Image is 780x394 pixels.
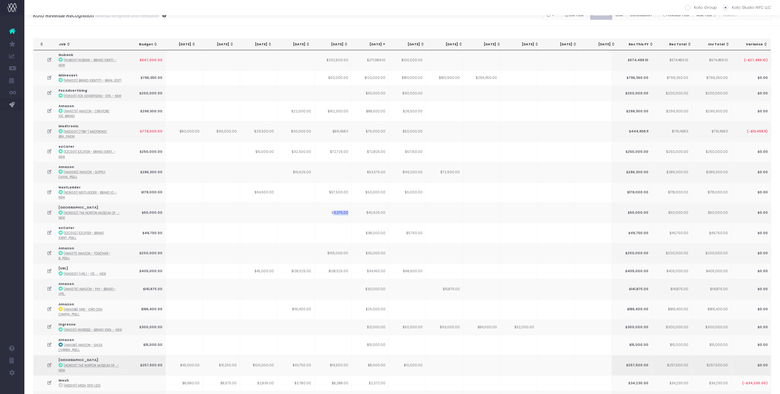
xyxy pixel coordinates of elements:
[277,121,314,142] td: $30,000.00
[55,355,126,375] td: :
[352,182,389,203] td: $50,000.00
[733,39,771,50] th: Variance: activate to sort column ascending
[277,375,314,391] td: $3,780.00
[64,272,106,276] abbr: [MAG001] magicschool.ai - Vis & Verbal ID - Brand - New
[58,130,107,139] abbr: [MED001] [778K*] Medtronic Brand Strategy & Campaign
[55,142,126,162] td: :
[692,279,732,299] td: $141,875.00
[504,39,542,50] th: Jan 26: activate to sort column ascending
[692,355,732,375] td: $257,500.00
[352,355,389,375] td: $8,000.00
[612,121,652,142] td: $444,958.11
[652,319,692,335] td: $300,000.00
[58,226,74,230] strong: ezCater
[126,335,166,355] td: $15,000.00
[652,162,692,182] td: $286,300.00
[55,182,126,203] td: :
[314,355,352,375] td: $19,500.00
[281,42,310,47] div: [DATE]
[472,42,501,47] div: [DATE]
[426,319,463,335] td: $93,000.00
[58,53,73,57] strong: Nubank
[426,279,463,299] td: $111,875.00
[692,182,732,203] td: $178,000.00
[692,263,732,279] td: $405,000.00
[161,39,199,50] th: Apr 25: activate to sort column ascending
[692,243,732,264] td: $200,000.00
[58,191,117,199] abbr: [NON001] NextLadder - Brand Identity - Brand - New
[652,182,692,203] td: $178,000.00
[731,142,771,162] td: $0.00
[731,162,771,182] td: $0.00
[389,182,426,203] td: $6,000.00
[352,39,390,50] th: Sep 25: activate to sort column ascending
[612,86,652,101] td: $200,000.00
[692,50,732,70] td: $574,489.10
[352,223,389,243] td: $38,000.00
[126,299,166,320] td: $186,400.00
[612,279,652,299] td: $141,875.00
[94,12,159,19] small: Revenue recognition and contribution
[389,319,426,335] td: $50,000.00
[612,319,652,335] td: $300,000.00
[731,335,771,355] td: $0.00
[352,319,389,335] td: $21,000.00
[612,335,652,355] td: $15,000.00
[652,263,692,279] td: $405,000.00
[389,86,426,101] td: $90,000.00
[652,279,692,299] td: $141,875.00
[237,39,275,50] th: Jun 25: activate to sort column ascending
[275,39,314,50] th: Jul 25: activate to sort column ascending
[64,94,121,98] abbr: [FOX001] Fox Advertising - Strategy & Architecture - Brand - New
[723,5,771,11] label: Koto Studio NYC LLC
[126,202,166,223] td: $50,000.00
[240,375,277,391] td: $2,835.00
[612,243,652,264] td: $200,000.00
[692,70,732,86] td: $796,350.00
[55,86,126,101] td: :
[692,223,732,243] td: $49,750.00
[64,328,122,332] abbr: [ING001] Ingresse - Brand Identity - Brand - New
[652,142,692,162] td: $250,000.00
[123,39,161,50] th: Budget: activate to sort column ascending
[58,58,117,67] abbr: [NUB001] Nubank - Brand Identity - Brand - New
[652,101,692,121] td: $299,300.00
[586,42,615,47] div: [DATE]
[126,243,166,264] td: $200,000.00
[612,299,652,320] td: $186,400.00
[59,42,120,47] div: Job
[352,202,389,223] td: $40,625.00
[55,101,126,121] td: :
[352,299,389,320] td: $25,000.00
[692,375,732,391] td: $34,230.00
[126,162,166,182] td: $286,300.00
[58,308,102,316] abbr: [AMA068] AWS - Kiro OOH Campaign - Campaign - Upsell
[352,121,389,142] td: $76,000.00
[389,162,426,182] td: $143,200.00
[352,86,389,101] td: $110,000.00
[389,263,426,279] td: $68,500.00
[166,355,203,375] td: $45,000.00
[731,355,771,375] td: $0.00
[389,70,426,86] td: $180,000.00
[314,39,352,50] th: Aug 25: activate to sort column ascending
[612,375,652,391] td: $34,230.00
[652,223,692,243] td: $49,750.00
[389,121,426,142] td: $50,000.00
[58,73,77,78] strong: Mimecast
[612,70,652,86] td: $796,350.00
[700,42,730,47] div: Inv Total
[389,50,426,70] td: $100,000.00
[126,223,166,243] td: $49,750.00
[126,121,166,142] td: $778,000.00
[692,121,732,142] td: $791,458.11
[731,279,771,299] td: $0.00
[731,86,771,101] td: $0.00
[314,375,352,391] td: $8,288.00
[692,335,732,355] td: $15,000.00
[58,246,74,251] strong: Amazon
[314,101,352,121] td: $162,300.00
[166,121,203,142] td: $80,000.00
[58,343,102,352] abbr: [AMA081] Amazon - Saudi Currency Symbols - Brand - Upsell
[126,263,166,279] td: $405,000.00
